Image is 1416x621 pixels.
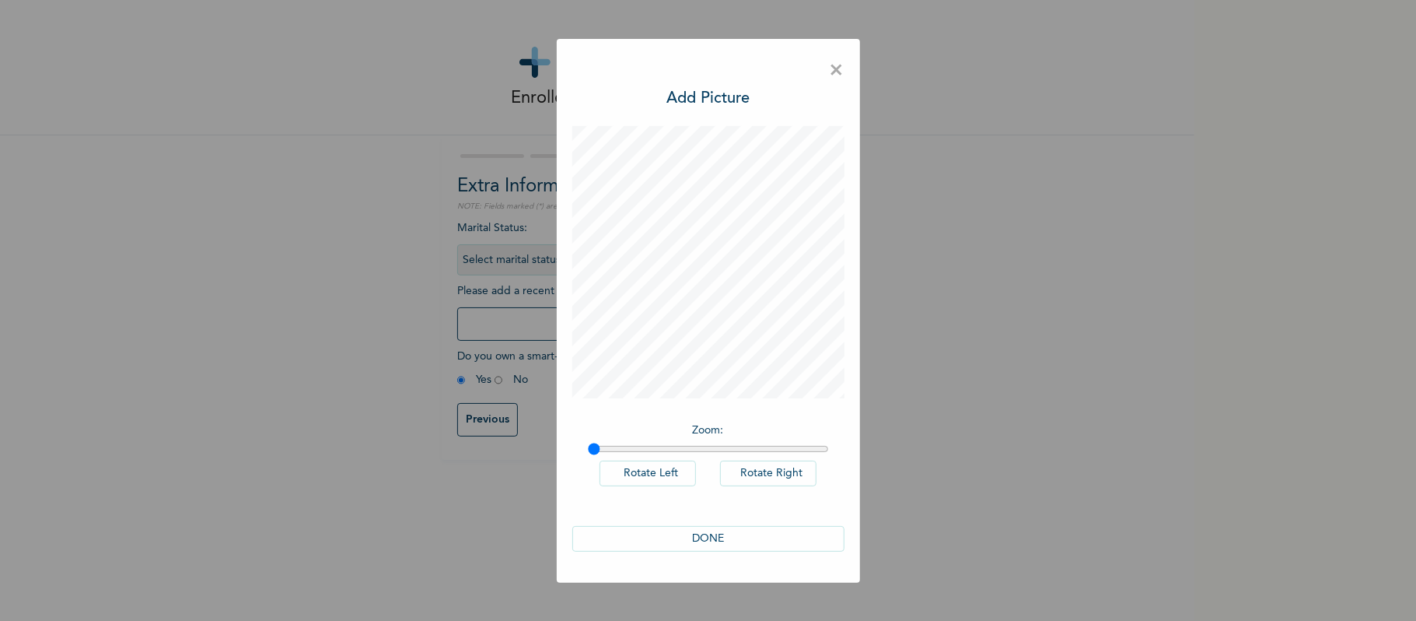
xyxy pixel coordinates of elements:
[572,526,844,552] button: DONE
[720,461,816,486] button: Rotate Right
[457,286,737,349] span: Please add a recent Passport Photograph
[830,54,844,87] span: ×
[600,461,696,486] button: Rotate Left
[588,423,829,439] p: Zoom :
[666,87,750,111] h3: Add Picture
